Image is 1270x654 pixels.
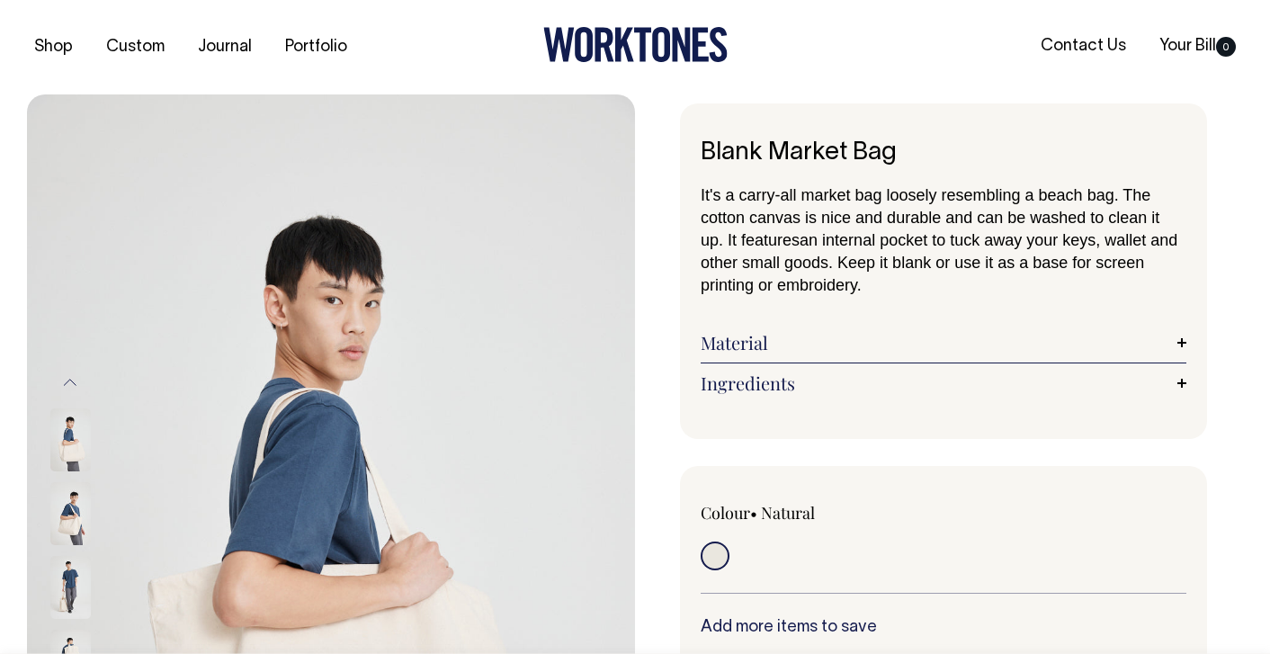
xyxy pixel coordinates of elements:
span: It's a carry-all market bag loosely resembling a beach bag. The cotton canvas is nice and durable... [701,186,1159,249]
a: Portfolio [278,32,354,62]
h1: Blank Market Bag [701,139,1186,167]
a: Contact Us [1033,31,1133,61]
a: Ingredients [701,372,1186,394]
a: Shop [27,32,80,62]
button: Previous [57,363,84,403]
h6: Add more items to save [701,619,1186,637]
span: 0 [1216,37,1236,57]
div: Colour [701,502,895,524]
a: Journal [191,32,259,62]
span: an internal pocket to tuck away your keys, wallet and other small goods. Keep it blank or use it ... [701,231,1177,294]
a: Material [701,332,1186,354]
img: natural [50,556,91,619]
a: Your Bill0 [1152,31,1243,61]
span: t features [732,231,800,249]
img: natural [50,482,91,545]
span: • [750,502,757,524]
a: Custom [99,32,172,62]
label: Natural [761,502,815,524]
img: natural [50,408,91,471]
